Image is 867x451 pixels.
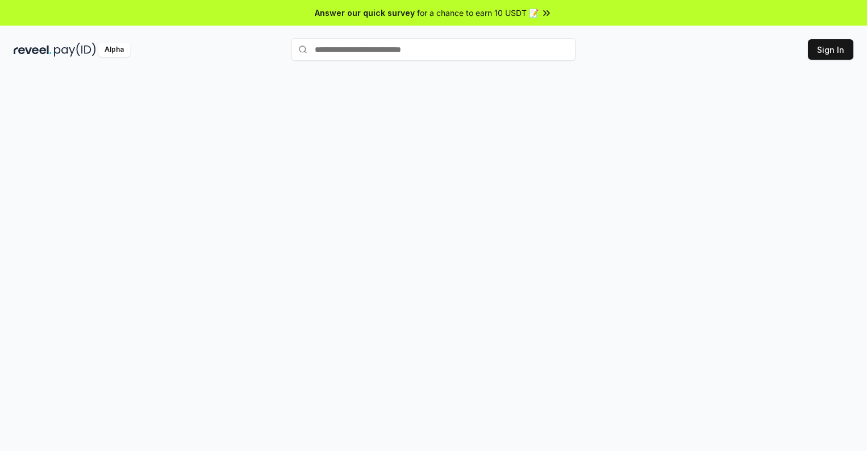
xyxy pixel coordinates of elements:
[808,39,853,60] button: Sign In
[14,43,52,57] img: reveel_dark
[417,7,539,19] span: for a chance to earn 10 USDT 📝
[54,43,96,57] img: pay_id
[98,43,130,57] div: Alpha
[315,7,415,19] span: Answer our quick survey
